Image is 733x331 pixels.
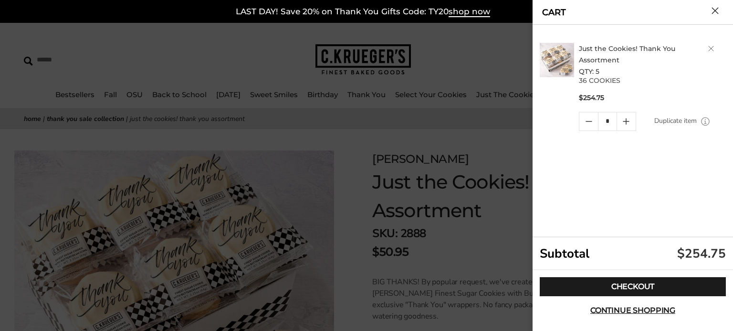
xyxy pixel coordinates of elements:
[236,7,490,17] a: LAST DAY! Save 20% on Thank You Gifts Code: TY20shop now
[579,77,729,84] p: 36 COOKIES
[579,93,604,102] span: $254.75
[708,46,714,51] a: Delete product
[540,277,726,296] a: Checkout
[598,112,617,130] input: Quantity Input
[8,295,99,323] iframe: Sign Up via Text for Offers
[712,7,719,14] button: Close cart
[654,116,697,126] a: Duplicate item
[533,237,733,270] div: Subtotal
[579,43,729,77] h2: QTY: 5
[579,112,598,130] a: Quantity minus button
[677,245,726,262] div: $254.75
[540,43,574,77] img: C. Krueger's. image
[579,44,675,64] a: Just the Cookies! Thank You Assortment
[542,8,566,17] a: CART
[540,301,726,320] button: Continue shopping
[590,307,675,314] span: Continue shopping
[449,7,490,17] span: shop now
[617,112,636,130] a: Quantity plus button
